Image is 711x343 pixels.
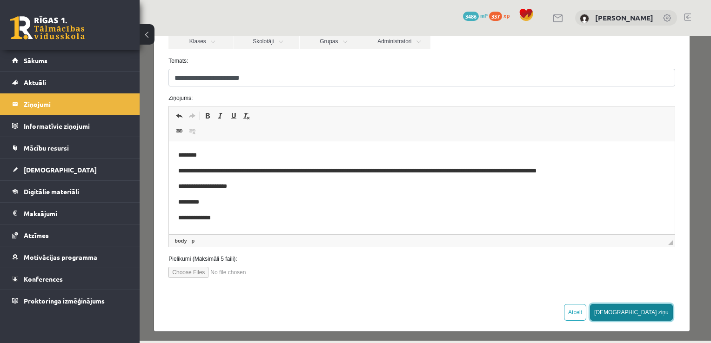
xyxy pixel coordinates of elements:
span: Konferences [24,275,63,283]
span: Motivācijas programma [24,253,97,261]
a: [DEMOGRAPHIC_DATA] [12,159,128,180]
a: Slīpraksts (vadīšanas taustiņš+I) [74,74,87,86]
a: Konferences [12,268,128,290]
a: Saite (vadīšanas taustiņš+K) [33,89,46,101]
span: Proktoringa izmēģinājums [24,297,105,305]
span: Digitālie materiāli [24,187,79,196]
label: Temats: [22,21,542,29]
a: Mācību resursi [12,137,128,158]
legend: Ziņojumi [24,93,128,115]
a: 3486 mP [463,12,488,19]
a: Digitālie materiāli [12,181,128,202]
a: Proktoringa izmēģinājums [12,290,128,311]
span: Sākums [24,56,47,65]
span: Mērogot [529,204,533,209]
label: Ziņojums: [22,58,542,66]
span: Aktuāli [24,78,46,86]
a: Atcelt (vadīšanas taustiņš+Z) [33,74,46,86]
span: [DEMOGRAPHIC_DATA] [24,165,97,174]
button: [DEMOGRAPHIC_DATA] ziņu [450,268,533,285]
span: xp [503,12,510,19]
span: 3486 [463,12,479,21]
a: body elements [33,201,49,209]
legend: Maksājumi [24,203,128,224]
button: Atcelt [424,268,447,285]
a: Ziņojumi [12,93,128,115]
label: Pielikumi (Maksimāli 5 faili): [22,219,542,227]
a: Noņemt stilus [101,74,114,86]
a: [PERSON_NAME] [595,13,653,22]
a: Rīgas 1. Tālmācības vidusskola [10,16,85,40]
a: Pasvītrojums (vadīšanas taustiņš+U) [87,74,101,86]
a: Atkārtot (vadīšanas taustiņš+Y) [46,74,59,86]
a: Atsaistīt [46,89,59,101]
legend: Informatīvie ziņojumi [24,115,128,137]
a: Maksājumi [12,203,128,224]
a: Atzīmes [12,224,128,246]
a: Aktuāli [12,72,128,93]
a: Treknraksts (vadīšanas taustiņš+B) [61,74,74,86]
span: 337 [489,12,502,21]
a: Informatīvie ziņojumi [12,115,128,137]
iframe: Bagātinātā teksta redaktors, wiswyg-editor-47433991289460-1760018106-280 [29,106,535,198]
a: Sākums [12,50,128,71]
span: Atzīmes [24,231,49,239]
a: p elements [50,201,57,209]
span: mP [480,12,488,19]
a: 337 xp [489,12,514,19]
span: Mācību resursi [24,144,69,152]
a: Motivācijas programma [12,246,128,268]
img: Paula Svilāne [580,14,589,23]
